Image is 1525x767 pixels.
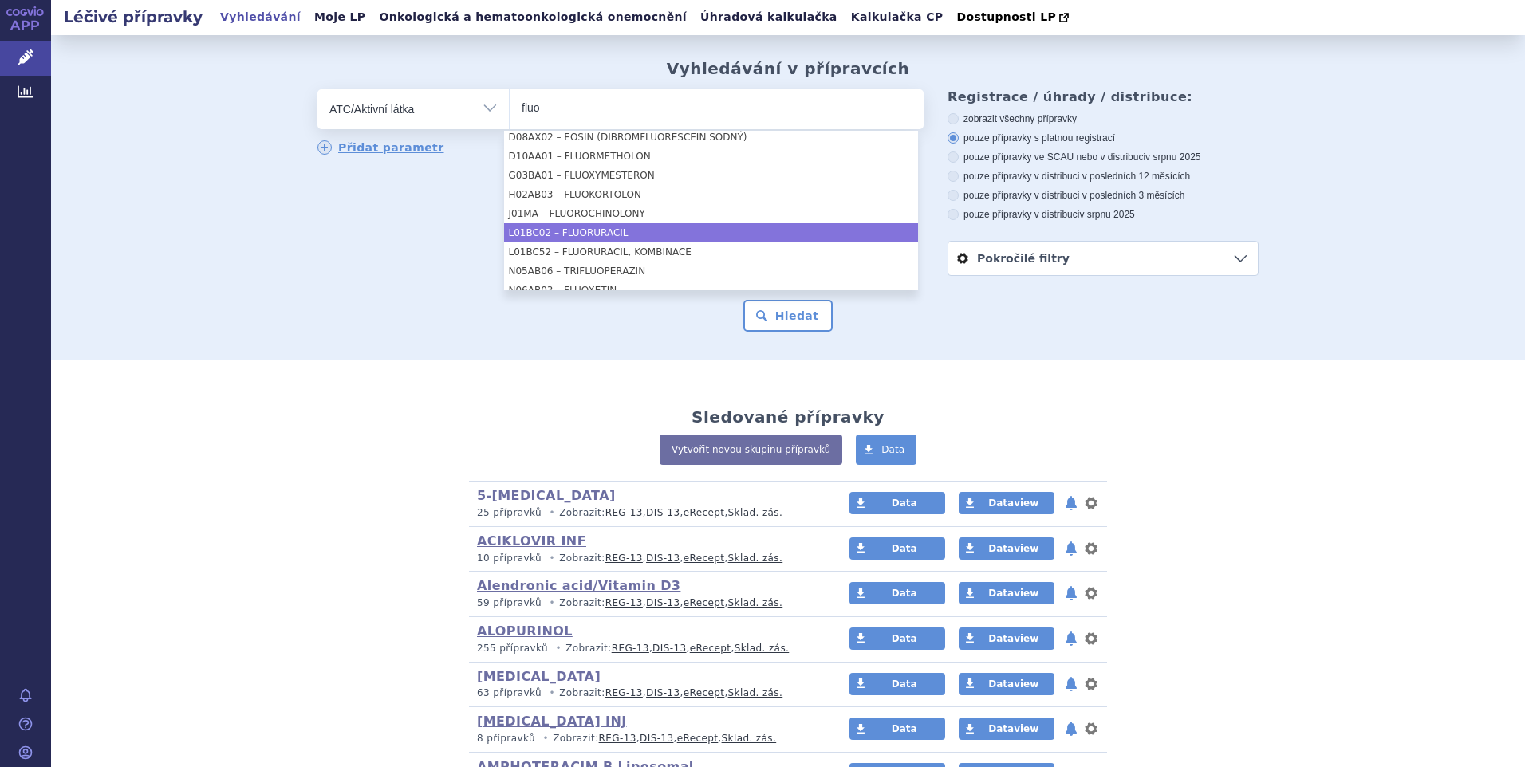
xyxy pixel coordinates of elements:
[952,6,1077,29] a: Dostupnosti LP
[849,627,945,650] a: Data
[545,686,559,700] i: •
[846,6,948,28] a: Kalkulačka CP
[856,435,916,465] a: Data
[1063,675,1079,694] button: notifikace
[646,507,680,518] a: DIS-13
[477,596,819,610] p: Zobrazit: , , ,
[849,537,945,560] a: Data
[959,718,1054,740] a: Dataview
[504,147,918,166] li: D10AA01 – FLUORMETHOLON
[538,732,553,745] i: •
[667,59,910,78] h2: Vyhledávání v přípravcích
[504,223,918,242] li: L01BC02 – FLUORURACIL
[728,597,783,608] a: Sklad. zás.
[892,543,917,554] span: Data
[477,506,819,520] p: Zobrazit: , , ,
[948,89,1259,104] h3: Registrace / úhrady / distribuce:
[317,140,444,155] a: Přidat parametr
[599,733,636,744] a: REG-13
[1079,209,1134,220] span: v srpnu 2025
[477,714,627,729] a: [MEDICAL_DATA] INJ
[684,687,725,698] a: eRecept
[1063,584,1079,603] button: notifikace
[1083,675,1099,694] button: nastavení
[690,643,731,654] a: eRecept
[948,112,1259,125] label: zobrazit všechny přípravky
[1083,629,1099,648] button: nastavení
[728,687,783,698] a: Sklad. zás.
[605,553,643,564] a: REG-13
[988,633,1038,644] span: Dataview
[959,537,1054,560] a: Dataview
[477,488,616,503] a: 5-[MEDICAL_DATA]
[849,582,945,604] a: Data
[849,673,945,695] a: Data
[692,407,885,427] h2: Sledované přípravky
[988,588,1038,599] span: Dataview
[696,6,842,28] a: Úhradová kalkulačka
[545,552,559,565] i: •
[477,732,819,745] p: Zobrazit: , , ,
[504,128,918,147] li: D08AX02 – EOSIN (DIBROMFLUORESCEIN SODNÝ)
[959,627,1054,650] a: Dataview
[504,166,918,185] li: G03BA01 – FLUOXYMESTERON
[646,553,680,564] a: DIS-13
[477,552,819,565] p: Zobrazit: , , ,
[1063,629,1079,648] button: notifikace
[959,492,1054,514] a: Dataview
[477,686,819,700] p: Zobrazit: , , ,
[477,623,573,639] a: ALOPURINOL
[477,643,548,654] span: 255 přípravků
[892,588,917,599] span: Data
[948,189,1259,202] label: pouze přípravky v distribuci v posledních 3 měsících
[545,596,559,610] i: •
[722,733,777,744] a: Sklad. zás.
[545,506,559,520] i: •
[51,6,215,28] h2: Léčivé přípravky
[646,687,680,698] a: DIS-13
[504,262,918,281] li: N05AB06 – TRIFLUOPERAZIN
[743,300,833,332] button: Hledat
[948,170,1259,183] label: pouze přípravky v distribuci v posledních 12 měsících
[988,678,1038,690] span: Dataview
[988,498,1038,509] span: Dataview
[735,643,790,654] a: Sklad. zás.
[948,151,1259,163] label: pouze přípravky ve SCAU nebo v distribuci
[504,281,918,300] li: N06AB03 – FLUOXETIN
[477,687,542,698] span: 63 přípravků
[849,718,945,740] a: Data
[551,642,565,655] i: •
[504,185,918,204] li: H02AB03 – FLUOKORTOLON
[892,723,917,734] span: Data
[948,208,1259,221] label: pouze přípravky v distribuci
[646,597,680,608] a: DIS-13
[684,553,725,564] a: eRecept
[477,578,680,593] a: Alendronic acid/Vitamin D3
[477,553,542,564] span: 10 přípravků
[660,435,842,465] a: Vytvořit novou skupinu přípravků
[959,673,1054,695] a: Dataview
[652,643,686,654] a: DIS-13
[1063,539,1079,558] button: notifikace
[677,733,719,744] a: eRecept
[477,533,586,549] a: ACIKLOVIR INF
[374,6,692,28] a: Onkologická a hematoonkologická onemocnění
[1063,494,1079,513] button: notifikace
[1083,494,1099,513] button: nastavení
[728,553,783,564] a: Sklad. zás.
[1083,719,1099,738] button: nastavení
[477,669,601,684] a: [MEDICAL_DATA]
[309,6,370,28] a: Moje LP
[988,723,1038,734] span: Dataview
[504,204,918,223] li: J01MA – FLUOROCHINOLONY
[1145,151,1200,163] span: v srpnu 2025
[1063,719,1079,738] button: notifikace
[948,132,1259,144] label: pouze přípravky s platnou registrací
[605,507,643,518] a: REG-13
[684,597,725,608] a: eRecept
[959,582,1054,604] a: Dataview
[849,492,945,514] a: Data
[504,242,918,262] li: L01BC52 – FLUORURACIL, KOMBINACE
[477,733,535,744] span: 8 přípravků
[728,507,783,518] a: Sklad. zás.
